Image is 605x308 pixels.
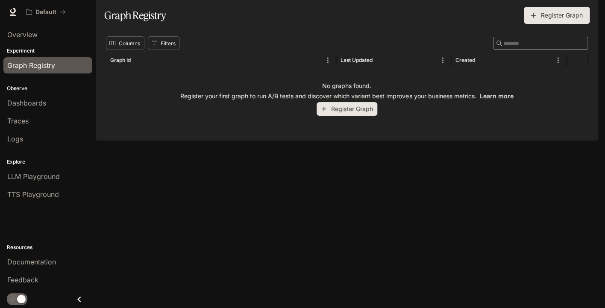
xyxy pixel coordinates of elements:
[106,36,144,50] button: Select columns
[455,57,475,63] div: Created
[322,82,371,90] p: No graphs found.
[317,102,377,116] button: Register Graph
[132,54,144,67] button: Sort
[552,54,564,67] button: Menu
[104,7,166,24] h1: Graph Registry
[524,7,590,24] button: Register Graph
[476,54,489,67] button: Sort
[341,57,373,63] div: Last Updated
[479,92,513,100] a: Learn more
[373,54,386,67] button: Sort
[321,54,334,67] button: Menu
[436,54,449,67] button: Menu
[148,36,180,50] button: Show filters
[180,92,513,100] p: Register your first graph to run A/B tests and discover which variant best improves your business...
[493,37,588,50] div: Search
[22,3,70,21] button: All workspaces
[35,9,56,16] p: Default
[110,57,131,63] div: Graph Id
